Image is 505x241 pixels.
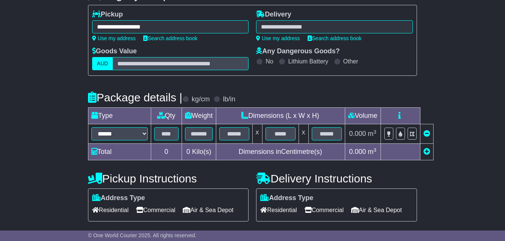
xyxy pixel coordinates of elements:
sup: 3 [373,129,376,135]
label: AUD [92,57,113,70]
td: Type [88,108,151,124]
label: Other [343,58,358,65]
label: Address Type [92,194,145,202]
span: Air & Sea Depot [351,204,402,216]
td: Dimensions (L x W x H) [216,108,345,124]
a: Search address book [143,35,197,41]
label: Lithium Battery [288,58,328,65]
td: x [299,124,308,144]
span: Residential [260,204,297,216]
h4: Pickup Instructions [88,172,249,185]
span: Air & Sea Depot [183,204,234,216]
td: Weight [182,108,216,124]
td: Kilo(s) [182,144,216,160]
label: lb/in [223,95,235,104]
span: m [368,130,376,137]
label: Delivery [256,11,291,19]
label: Any Dangerous Goods? [256,47,340,56]
span: © One World Courier 2025. All rights reserved. [88,232,197,238]
a: Remove this item [423,130,430,137]
span: Commercial [136,204,175,216]
label: Goods Value [92,47,137,56]
td: Qty [151,108,182,124]
span: m [368,148,376,155]
td: 0 [151,144,182,160]
td: Dimensions in Centimetre(s) [216,144,345,160]
h4: Package details | [88,91,182,104]
h4: Delivery Instructions [256,172,417,185]
a: Use my address [92,35,136,41]
span: 0 [187,148,190,155]
label: Address Type [260,194,313,202]
a: Add new item [423,148,430,155]
a: Search address book [308,35,362,41]
label: Pickup [92,11,123,19]
span: 0.000 [349,148,366,155]
label: No [265,58,273,65]
span: 0.000 [349,130,366,137]
td: Total [88,144,151,160]
td: Volume [345,108,381,124]
span: Residential [92,204,129,216]
sup: 3 [373,147,376,153]
a: Use my address [256,35,300,41]
span: Commercial [305,204,344,216]
label: kg/cm [192,95,210,104]
td: x [252,124,262,144]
